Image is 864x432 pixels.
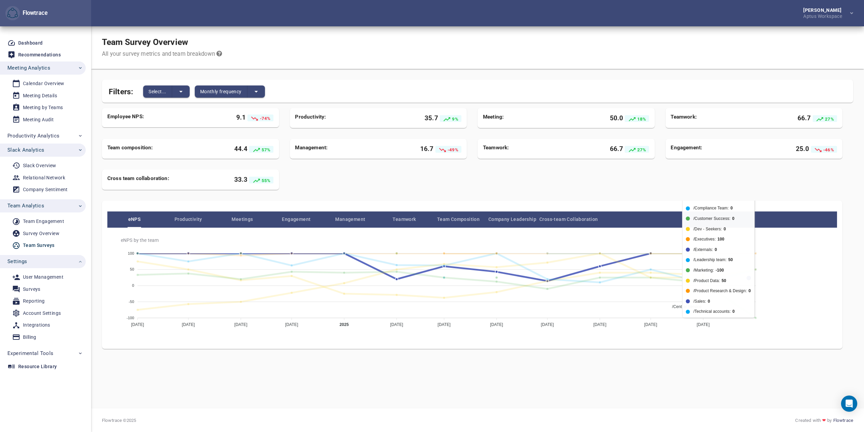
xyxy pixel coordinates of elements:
[697,322,710,327] tspan: [DATE]
[636,116,646,121] span: 18%
[340,322,349,327] tspan: 2025
[593,322,606,327] tspan: [DATE]
[23,174,65,182] div: Relational Network
[295,113,392,123] div: Productivity:
[671,113,767,123] div: Teamwork:
[671,144,767,153] div: Engagement:
[102,37,222,47] h1: Team Survey Overview
[7,63,50,72] span: Meeting Analytics
[541,322,554,327] tspan: [DATE]
[261,178,271,183] span: 55%
[485,215,539,223] span: Company Leadership
[5,6,20,21] button: Flowtrace
[437,322,451,327] tspan: [DATE]
[822,147,834,152] span: -46%
[5,6,48,21] div: Flowtrace
[667,304,701,309] span: /Central Service
[23,333,36,341] div: Billing
[451,116,458,121] span: 9%
[121,237,829,243] span: eNPS by the team
[23,241,55,250] div: Team Surveys
[261,147,271,152] span: 57%
[7,8,18,19] img: Flowtrace
[143,85,190,98] div: split button
[7,131,59,140] span: Productivity Analytics
[204,144,273,153] div: 44.4
[23,79,64,88] div: Calendar Overview
[182,322,195,327] tspan: [DATE]
[636,147,646,152] span: 27%
[841,396,857,412] div: Open Intercom Messenger
[195,85,265,98] div: split button
[323,215,377,223] span: Management
[23,103,63,112] div: Meeting by Teams
[23,273,63,281] div: User Management
[23,321,50,329] div: Integrations
[431,215,485,223] span: Team Composition
[7,257,27,266] span: Settings
[23,217,64,226] div: Team Engagement
[107,211,837,228] div: Team breakdown
[234,322,247,327] tspan: [DATE]
[23,309,61,317] div: Account Settings
[204,175,273,184] div: 33.3
[200,87,242,96] span: Monthly frequency
[23,116,54,124] div: Meeting Audit
[833,417,853,424] a: Flowtrace
[580,144,649,153] div: 66.7
[803,8,845,12] div: [PERSON_NAME]
[7,146,44,154] span: Slack Analytics
[107,175,204,184] div: Cross team collaboration:
[295,144,392,153] div: Management:
[215,215,269,223] span: Meetings
[827,417,832,424] span: by
[803,12,845,19] div: Aptus Workspace
[768,144,837,153] div: 25.0
[129,300,134,304] tspan: -50
[23,161,56,170] div: Slack Overview
[23,285,40,294] div: Surveys
[20,9,48,17] div: Flowtrace
[259,116,270,121] span: -74%
[580,113,649,123] div: 50.0
[107,144,204,153] div: Team composition:
[18,51,61,59] div: Recommendations
[392,113,461,123] div: 35.7
[107,215,161,223] span: eNPS
[447,147,458,152] span: -49%
[127,316,134,320] tspan: -100
[269,215,323,223] span: Engagement
[148,87,166,96] span: Select...
[107,113,204,122] div: Employee NPS:
[795,417,853,424] div: Created with
[102,417,136,424] span: Flowtrace © 2025
[204,113,273,122] div: 9.1
[483,144,580,153] div: Teamwork:
[130,267,134,271] tspan: 50
[821,417,827,424] span: ❤
[102,50,222,58] div: All your survey metrics and team breakdown
[7,349,54,358] span: Experimental Tools
[285,322,298,327] tspan: [DATE]
[483,113,580,123] div: Meeting:
[23,92,57,100] div: Meeting Details
[195,85,247,98] button: Monthly frequency
[18,362,57,371] div: Resource Library
[644,322,657,327] tspan: [DATE]
[792,6,859,21] button: [PERSON_NAME]Aptus Workspace
[768,113,837,123] div: 66.7
[7,201,44,210] span: Team Analytics
[23,185,68,194] div: Company Sentiment
[143,85,172,98] button: Select...
[132,283,134,287] tspan: 0
[392,144,461,153] div: 16.7
[161,215,215,223] span: Productivity
[539,215,598,223] span: Cross-team Collaboration
[377,215,431,223] span: Teamwork
[128,251,134,255] tspan: 100
[131,322,144,327] tspan: [DATE]
[824,116,834,121] span: 27%
[109,83,133,98] span: Filters:
[18,39,43,47] div: Dashboard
